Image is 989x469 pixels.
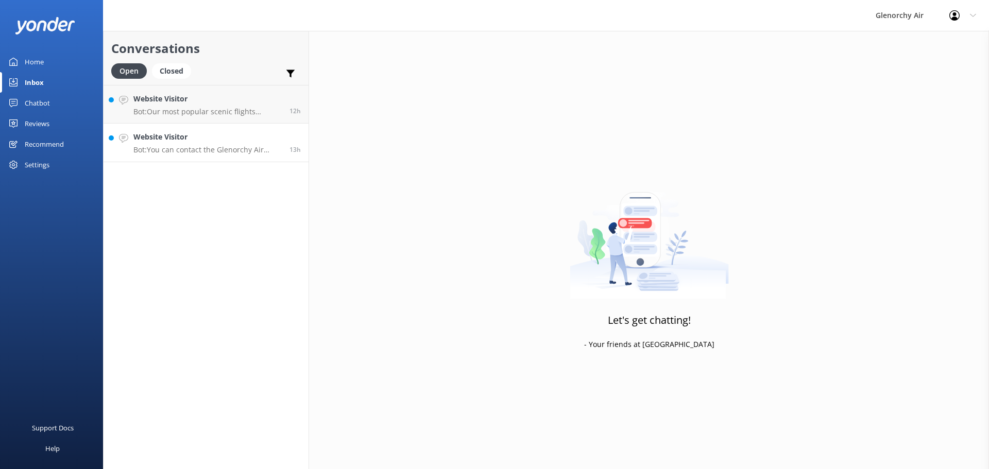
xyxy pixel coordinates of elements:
div: Settings [25,154,49,175]
div: Help [45,438,60,459]
h4: Website Visitor [133,131,282,143]
h3: Let's get chatting! [608,312,691,328]
h2: Conversations [111,39,301,58]
div: Reviews [25,113,49,134]
div: Support Docs [32,418,74,438]
div: Inbox [25,72,44,93]
div: Home [25,51,44,72]
a: Website VisitorBot:Our most popular scenic flights include: - Milford Sound Fly | Cruise | Fly - ... [104,85,309,124]
a: Website VisitorBot:You can contact the Glenorchy Air team at 0800 676 264 or [PHONE_NUMBER], or b... [104,124,309,162]
p: - Your friends at [GEOGRAPHIC_DATA] [584,339,714,350]
p: Bot: You can contact the Glenorchy Air team at 0800 676 264 or [PHONE_NUMBER], or by emailing [EM... [133,145,282,154]
div: Recommend [25,134,64,154]
span: 05:37pm 19-Aug-2025 (UTC +12:00) Pacific/Auckland [289,145,301,154]
p: Bot: Our most popular scenic flights include: - Milford Sound Fly | Cruise | Fly - Our most popul... [133,107,282,116]
div: Open [111,63,147,79]
h4: Website Visitor [133,93,282,105]
span: 06:36pm 19-Aug-2025 (UTC +12:00) Pacific/Auckland [289,107,301,115]
div: Closed [152,63,191,79]
img: artwork of a man stealing a conversation from at giant smartphone [570,170,729,299]
a: Open [111,65,152,76]
a: Closed [152,65,196,76]
div: Chatbot [25,93,50,113]
img: yonder-white-logo.png [15,17,75,34]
